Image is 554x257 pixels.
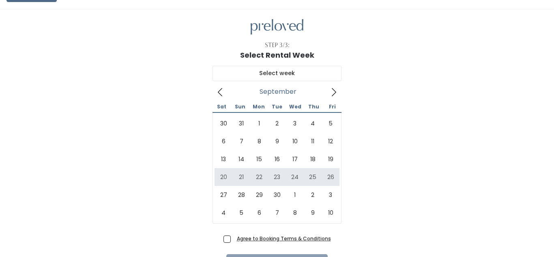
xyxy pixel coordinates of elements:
[249,104,268,109] span: Mon
[322,132,339,150] span: September 12, 2025
[231,104,249,109] span: Sun
[304,150,322,168] span: September 18, 2025
[260,90,296,93] span: September
[286,204,304,222] span: October 8, 2025
[286,150,304,168] span: September 17, 2025
[232,186,250,204] span: September 28, 2025
[322,150,339,168] span: September 19, 2025
[215,204,232,222] span: October 4, 2025
[251,19,303,35] img: preloved logo
[268,186,286,204] span: September 30, 2025
[215,150,232,168] span: September 13, 2025
[268,204,286,222] span: October 7, 2025
[213,104,231,109] span: Sat
[304,168,322,186] span: September 25, 2025
[268,114,286,132] span: September 2, 2025
[232,114,250,132] span: August 31, 2025
[286,114,304,132] span: September 3, 2025
[268,150,286,168] span: September 16, 2025
[250,168,268,186] span: September 22, 2025
[232,168,250,186] span: September 21, 2025
[323,104,341,109] span: Fri
[250,204,268,222] span: October 6, 2025
[215,168,232,186] span: September 20, 2025
[265,41,290,50] div: Step 3/3:
[250,150,268,168] span: September 15, 2025
[268,104,286,109] span: Tue
[215,114,232,132] span: August 30, 2025
[286,132,304,150] span: September 10, 2025
[268,168,286,186] span: September 23, 2025
[232,132,250,150] span: September 7, 2025
[240,51,314,59] h1: Select Rental Week
[304,204,322,222] span: October 9, 2025
[305,104,323,109] span: Thu
[286,104,305,109] span: Wed
[232,150,250,168] span: September 14, 2025
[215,186,232,204] span: September 27, 2025
[286,186,304,204] span: October 1, 2025
[304,114,322,132] span: September 4, 2025
[286,168,304,186] span: September 24, 2025
[213,66,341,81] input: Select week
[237,235,331,242] a: Agree to Booking Terms & Conditions
[322,114,339,132] span: September 5, 2025
[250,132,268,150] span: September 8, 2025
[322,168,339,186] span: September 26, 2025
[304,132,322,150] span: September 11, 2025
[268,132,286,150] span: September 9, 2025
[250,114,268,132] span: September 1, 2025
[250,186,268,204] span: September 29, 2025
[215,132,232,150] span: September 6, 2025
[304,186,322,204] span: October 2, 2025
[232,204,250,222] span: October 5, 2025
[322,186,339,204] span: October 3, 2025
[322,204,339,222] span: October 10, 2025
